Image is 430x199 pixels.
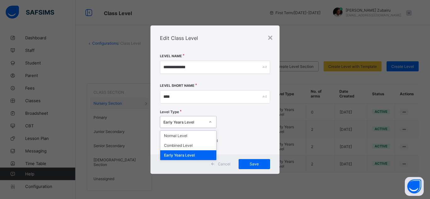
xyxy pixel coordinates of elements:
[160,150,216,160] div: Early Years Level
[160,131,216,141] div: Normal Level
[267,32,273,42] div: ×
[243,162,265,166] span: Save
[218,162,230,166] span: Cancel
[405,177,424,196] button: Open asap
[163,119,205,124] div: Early Years Level
[160,141,216,150] div: Combined Level
[160,84,195,88] label: Level Short Name
[160,54,182,58] label: Level Name
[160,110,179,114] span: Level Type
[160,35,198,41] span: Edit Class Level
